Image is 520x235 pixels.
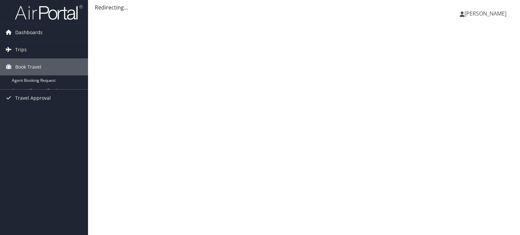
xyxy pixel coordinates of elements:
span: [PERSON_NAME] [464,10,506,17]
span: Book Travel [15,58,41,75]
span: Trips [15,41,27,58]
img: airportal-logo.png [15,4,83,20]
a: [PERSON_NAME] [460,3,513,24]
div: Redirecting... [95,3,513,11]
span: Dashboards [15,24,43,41]
span: Travel Approval [15,90,51,107]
